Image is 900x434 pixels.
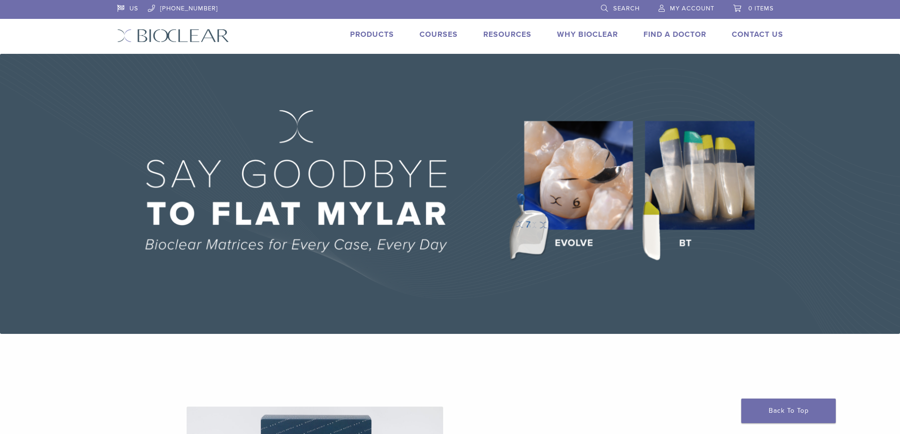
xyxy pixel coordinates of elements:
[643,30,706,39] a: Find A Doctor
[557,30,618,39] a: Why Bioclear
[483,30,531,39] a: Resources
[741,399,836,423] a: Back To Top
[732,30,783,39] a: Contact Us
[117,29,229,43] img: Bioclear
[420,30,458,39] a: Courses
[748,5,774,12] span: 0 items
[350,30,394,39] a: Products
[613,5,640,12] span: Search
[670,5,714,12] span: My Account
